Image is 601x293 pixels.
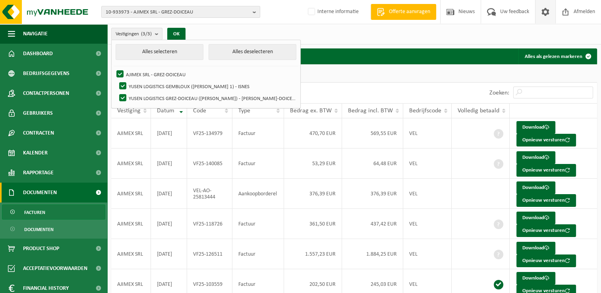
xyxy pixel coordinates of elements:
span: 10-933973 - AJIMEX SRL - GREZ-DOICEAU [106,6,249,18]
td: [DATE] [151,239,187,269]
button: Alles als gelezen markeren [518,48,596,64]
td: VF25-126511 [187,239,232,269]
a: Documenten [2,222,105,237]
td: [DATE] [151,209,187,239]
span: Dashboard [23,44,53,64]
span: Datum [157,108,174,114]
td: 1.884,25 EUR [342,239,403,269]
span: Product Shop [23,239,59,258]
span: Offerte aanvragen [387,8,432,16]
span: Bedrijfscode [409,108,441,114]
td: VEL [403,239,452,269]
button: 10-933973 - AJIMEX SRL - GREZ-DOICEAU [101,6,260,18]
td: 1.557,23 EUR [284,239,342,269]
span: Bedrag incl. BTW [348,108,393,114]
td: VEL [403,209,452,239]
td: Factuur [232,239,284,269]
span: Volledig betaald [458,108,499,114]
label: AJIMEX SRL - GREZ-DOICEAU [115,68,296,80]
button: Opnieuw versturen [516,164,576,177]
td: 376,39 EUR [284,179,342,209]
td: Factuur [232,118,284,148]
button: Opnieuw versturen [516,254,576,267]
td: 437,42 EUR [342,209,403,239]
label: Interne informatie [306,6,359,18]
label: YUSEN LOGISTICS GREZ-DOICEAU ([PERSON_NAME]) - [PERSON_NAME]-DOICEAU [118,92,296,104]
td: VEL [403,118,452,148]
a: Download [516,242,555,254]
td: VEL-AO-25813444 [187,179,232,209]
td: AJIMEX SRL [111,118,151,148]
span: Contactpersonen [23,83,69,103]
label: YUSEN LOGISTICS GEMBLOUX ([PERSON_NAME] 1) - ISNES [118,80,296,92]
td: VF25-134979 [187,118,232,148]
button: Opnieuw versturen [516,224,576,237]
td: AJIMEX SRL [111,239,151,269]
td: VEL [403,179,452,209]
td: [DATE] [151,118,187,148]
td: [DATE] [151,179,187,209]
button: Alles deselecteren [209,44,297,60]
a: Download [516,181,555,194]
td: 376,39 EUR [342,179,403,209]
span: Gebruikers [23,103,53,123]
span: Bedrijfsgegevens [23,64,70,83]
span: Documenten [24,222,54,237]
td: AJIMEX SRL [111,179,151,209]
button: Vestigingen(3/3) [111,28,162,40]
a: Facturen [2,204,105,220]
a: Download [516,121,555,134]
td: 470,70 EUR [284,118,342,148]
td: 361,50 EUR [284,209,342,239]
button: Opnieuw versturen [516,194,576,207]
span: Kalender [23,143,48,163]
a: Download [516,151,555,164]
span: Facturen [24,205,45,220]
button: OK [167,28,186,40]
td: 569,55 EUR [342,118,403,148]
a: Download [516,212,555,224]
span: Vestiging [117,108,141,114]
a: Download [516,272,555,285]
span: Bedrag ex. BTW [290,108,332,114]
span: Vestigingen [116,28,152,40]
a: Offerte aanvragen [371,4,436,20]
span: Rapportage [23,163,54,183]
td: Aankoopborderel [232,179,284,209]
span: Acceptatievoorwaarden [23,258,87,278]
span: Documenten [23,183,57,202]
button: Opnieuw versturen [516,134,576,146]
td: [DATE] [151,148,187,179]
button: Alles selecteren [116,44,204,60]
td: AJIMEX SRL [111,148,151,179]
count: (3/3) [141,31,152,37]
label: Zoeken: [489,90,509,96]
span: Navigatie [23,24,48,44]
span: Contracten [23,123,54,143]
td: VEL [403,148,452,179]
td: Factuur [232,148,284,179]
td: 64,48 EUR [342,148,403,179]
td: VF25-140085 [187,148,232,179]
span: Type [238,108,250,114]
span: Code [193,108,206,114]
td: Factuur [232,209,284,239]
td: 53,29 EUR [284,148,342,179]
td: VF25-118726 [187,209,232,239]
td: AJIMEX SRL [111,209,151,239]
